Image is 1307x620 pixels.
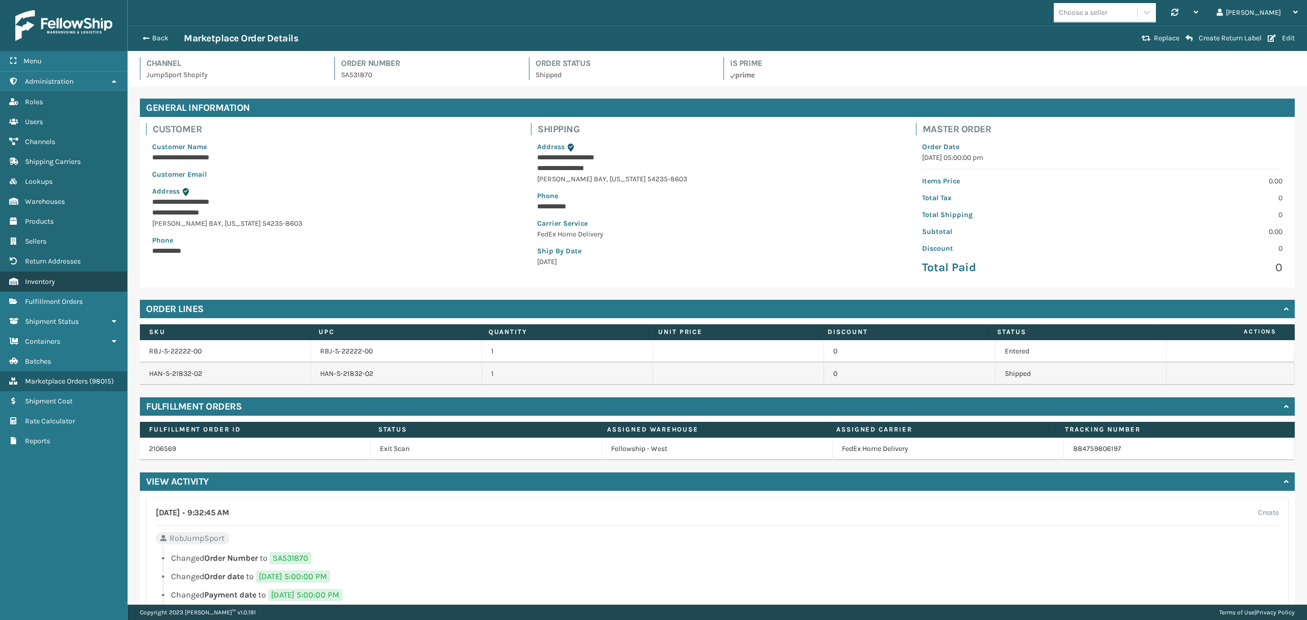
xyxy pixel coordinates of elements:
[25,157,81,166] span: Shipping Carriers
[311,363,482,385] td: HAN-S-21832-02
[1108,243,1282,254] p: 0
[1139,34,1182,43] button: Replace
[602,438,833,460] td: Fellowship - West
[1182,34,1265,43] button: Create Return Label
[996,340,1167,363] td: Entered
[153,123,519,135] h4: Customer
[482,363,653,385] td: 1
[1219,605,1295,620] div: |
[341,69,517,80] p: SA531870
[25,137,55,146] span: Channels
[1108,226,1282,237] p: 0.00
[537,246,898,256] p: Ship By Date
[149,425,359,434] label: Fulfillment Order Id
[156,570,1279,583] li: Changed to
[25,437,50,445] span: Reports
[536,69,711,80] p: Shipped
[922,209,1096,220] p: Total Shipping
[204,571,244,581] span: Order date
[1268,35,1276,42] i: Edit
[1256,609,1295,616] a: Privacy Policy
[1258,507,1279,519] label: Create
[1073,444,1121,453] a: 884759806197
[23,57,41,65] span: Menu
[25,317,79,326] span: Shipment Status
[270,552,311,564] span: SA531870
[152,187,180,196] span: Address
[25,417,75,425] span: Rate Calculator
[256,570,330,583] span: [DATE] 5:00:00 PM
[25,377,88,386] span: Marketplace Orders
[149,369,202,378] a: HAN-S-21832-02
[170,532,225,544] span: RobJumpSport
[537,256,898,267] p: [DATE]
[922,260,1096,275] p: Total Paid
[537,142,565,151] span: Address
[371,438,601,460] td: Exit Scan
[25,397,72,406] span: Shipment Cost
[152,235,513,246] p: Phone
[147,69,322,80] p: JumpSport Shopify
[833,438,1063,460] td: FedEx Home Delivery
[147,57,322,69] h4: Channel
[537,174,898,184] p: [PERSON_NAME] BAY , [US_STATE] 54235-8603
[25,277,55,286] span: Inventory
[140,99,1295,117] h4: General Information
[140,605,256,620] p: Copyright 2023 [PERSON_NAME]™ v 1.0.191
[152,218,513,229] p: [PERSON_NAME] BAY , [US_STATE] 54235-8603
[1108,209,1282,220] p: 0
[146,400,241,413] h4: Fulfillment Orders
[538,123,904,135] h4: Shipping
[922,226,1096,237] p: Subtotal
[183,508,185,517] span: •
[482,340,653,363] td: 1
[268,589,343,601] span: [DATE] 5:00:00 PM
[137,34,184,43] button: Back
[146,475,209,488] h4: View Activity
[25,217,54,226] span: Products
[922,243,1096,254] p: Discount
[1161,323,1282,340] span: Actions
[25,77,74,86] span: Administration
[537,218,898,229] p: Carrier Service
[1219,609,1254,616] a: Terms of Use
[922,152,1282,163] p: [DATE] 05:00:00 pm
[537,190,898,201] p: Phone
[658,327,809,337] label: Unit Price
[489,327,639,337] label: Quantity
[311,340,482,363] td: RBJ-S-22222-00
[1108,176,1282,186] p: 0.00
[25,98,43,106] span: Roles
[319,327,469,337] label: UPC
[184,32,298,44] h3: Marketplace Order Details
[25,177,53,186] span: Lookups
[146,303,204,315] h4: Order Lines
[1142,35,1151,42] i: Replace
[149,347,202,355] a: RBJ-S-22222-00
[25,237,46,246] span: Sellers
[1265,34,1298,43] button: Edit
[341,57,517,69] h4: Order Number
[152,169,513,180] p: Customer Email
[824,340,995,363] td: 0
[25,297,83,306] span: Fulfillment Orders
[152,141,513,152] p: Customer Name
[25,197,65,206] span: Warehouses
[923,123,1289,135] h4: Master Order
[89,377,114,386] span: ( 98015 )
[149,444,176,453] a: 2106569
[156,589,1279,601] li: Changed to
[922,193,1096,203] p: Total Tax
[1065,425,1275,434] label: Tracking Number
[25,257,81,266] span: Return Addresses
[996,363,1167,385] td: Shipped
[25,357,51,366] span: Batches
[204,553,258,563] span: Order Number
[836,425,1047,434] label: Assigned Carrier
[25,117,43,126] span: Users
[149,327,300,337] label: SKU
[156,552,1279,564] li: Changed to
[922,141,1282,152] p: Order Date
[204,590,256,600] span: Payment date
[730,57,906,69] h4: Is Prime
